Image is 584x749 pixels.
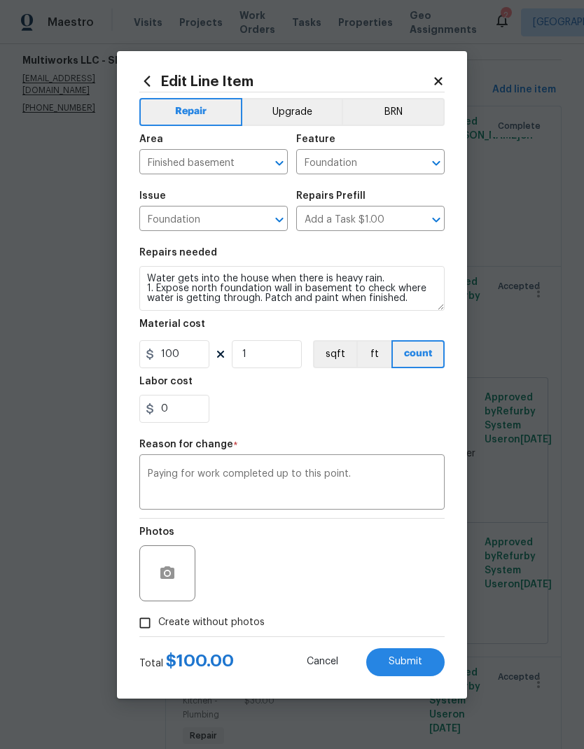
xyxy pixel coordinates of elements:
[270,210,289,230] button: Open
[139,73,432,89] h2: Edit Line Item
[366,648,445,676] button: Submit
[342,98,445,126] button: BRN
[139,377,193,386] h5: Labor cost
[426,210,446,230] button: Open
[139,191,166,201] h5: Issue
[139,248,217,258] h5: Repairs needed
[296,134,335,144] h5: Feature
[166,652,234,669] span: $ 100.00
[139,98,242,126] button: Repair
[148,469,436,498] textarea: Paying for work completed up to this point.
[426,153,446,173] button: Open
[296,191,366,201] h5: Repairs Prefill
[284,648,361,676] button: Cancel
[139,134,163,144] h5: Area
[139,527,174,537] h5: Photos
[389,657,422,667] span: Submit
[356,340,391,368] button: ft
[158,615,265,630] span: Create without photos
[139,654,234,671] div: Total
[242,98,342,126] button: Upgrade
[313,340,356,368] button: sqft
[139,266,445,311] textarea: Water gets into the house when there is heavy rain. 1. Expose north foundation wall in basement t...
[307,657,338,667] span: Cancel
[391,340,445,368] button: count
[139,440,233,449] h5: Reason for change
[139,319,205,329] h5: Material cost
[270,153,289,173] button: Open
